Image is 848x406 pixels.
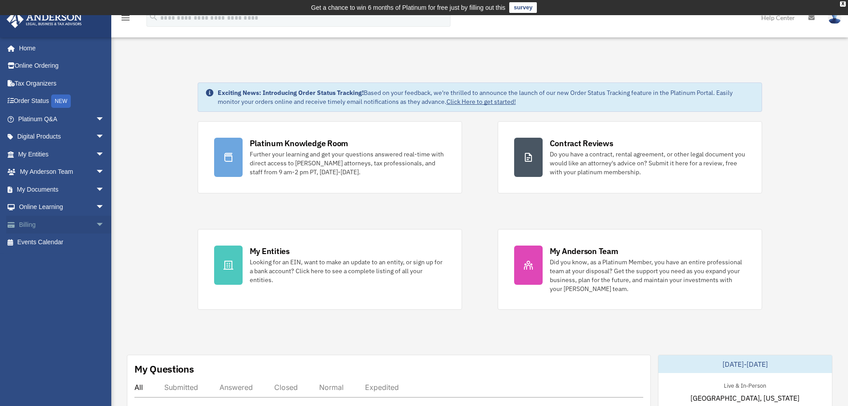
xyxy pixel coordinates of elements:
[134,362,194,376] div: My Questions
[365,383,399,392] div: Expedited
[120,16,131,23] a: menu
[198,121,462,193] a: Platinum Knowledge Room Further your learning and get your questions answered real-time with dire...
[198,229,462,310] a: My Entities Looking for an EIN, want to make an update to an entity, or sign up for a bank accoun...
[509,2,537,13] a: survey
[498,229,762,310] a: My Anderson Team Did you know, as a Platinum Member, you have an entire professional team at your...
[274,383,298,392] div: Closed
[6,198,118,216] a: Online Learningarrow_drop_down
[96,163,114,181] span: arrow_drop_down
[446,98,516,106] a: Click Here to get started!
[6,180,118,198] a: My Documentsarrow_drop_down
[96,216,114,234] span: arrow_drop_down
[219,383,253,392] div: Answered
[6,234,118,251] a: Events Calendar
[498,121,762,193] a: Contract Reviews Do you have a contract, rental agreement, or other legal document you would like...
[6,39,114,57] a: Home
[96,145,114,164] span: arrow_drop_down
[250,150,446,176] div: Further your learning and get your questions answered real-time with direct access to [PERSON_NAM...
[4,11,85,28] img: Anderson Advisors Platinum Portal
[311,2,506,13] div: Get a chance to win 6 months of Platinum for free just by filling out this
[658,355,832,373] div: [DATE]-[DATE]
[828,11,841,24] img: User Pic
[6,57,118,75] a: Online Ordering
[250,246,290,257] div: My Entities
[218,89,364,97] strong: Exciting News: Introducing Order Status Tracking!
[690,393,799,403] span: [GEOGRAPHIC_DATA], [US_STATE]
[6,128,118,146] a: Digital Productsarrow_drop_down
[550,258,746,293] div: Did you know, as a Platinum Member, you have an entire professional team at your disposal? Get th...
[6,163,118,181] a: My Anderson Teamarrow_drop_down
[550,138,613,149] div: Contract Reviews
[6,216,118,234] a: Billingarrow_drop_down
[840,1,846,7] div: close
[96,110,114,128] span: arrow_drop_down
[218,88,755,106] div: Based on your feedback, we're thrilled to announce the launch of our new Order Status Tracking fe...
[120,12,131,23] i: menu
[96,128,114,146] span: arrow_drop_down
[96,180,114,199] span: arrow_drop_down
[164,383,198,392] div: Submitted
[6,74,118,92] a: Tax Organizers
[250,258,446,284] div: Looking for an EIN, want to make an update to an entity, or sign up for a bank account? Click her...
[51,94,71,108] div: NEW
[134,383,143,392] div: All
[319,383,344,392] div: Normal
[6,145,118,163] a: My Entitiesarrow_drop_down
[96,198,114,217] span: arrow_drop_down
[717,380,773,390] div: Live & In-Person
[550,150,746,176] div: Do you have a contract, rental agreement, or other legal document you would like an attorney's ad...
[6,110,118,128] a: Platinum Q&Aarrow_drop_down
[6,92,118,111] a: Order StatusNEW
[250,138,349,149] div: Platinum Knowledge Room
[149,12,158,22] i: search
[550,246,618,257] div: My Anderson Team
